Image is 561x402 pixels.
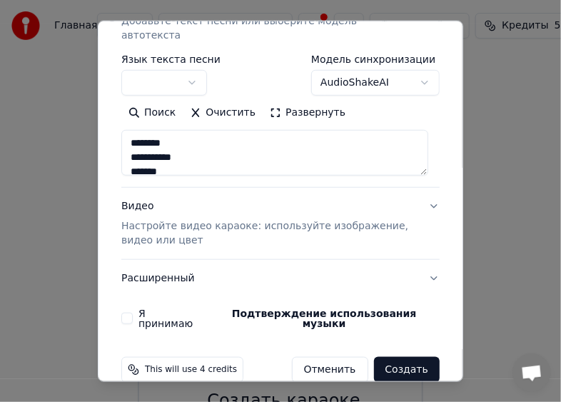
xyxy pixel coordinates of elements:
button: Развернуть [263,101,353,124]
label: Я принимаю [138,308,440,328]
button: Отменить [292,357,368,383]
button: Очистить [183,101,263,124]
p: Настройте видео караоке: используйте изображение, видео или цвет [121,219,417,248]
div: Текст песниДобавьте текст песни или выберите модель автотекста [121,54,440,187]
button: Создать [374,357,440,383]
button: Расширенный [121,260,440,297]
button: Поиск [121,101,183,124]
button: Я принимаю [208,308,440,328]
label: Язык текста песни [121,54,221,64]
div: Видео [121,199,417,248]
span: This will use 4 credits [145,364,237,376]
label: Модель синхронизации [311,54,440,64]
p: Добавьте текст песни или выберите модель автотекста [121,14,417,43]
button: ВидеоНастройте видео караоке: используйте изображение, видео или цвет [121,188,440,259]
